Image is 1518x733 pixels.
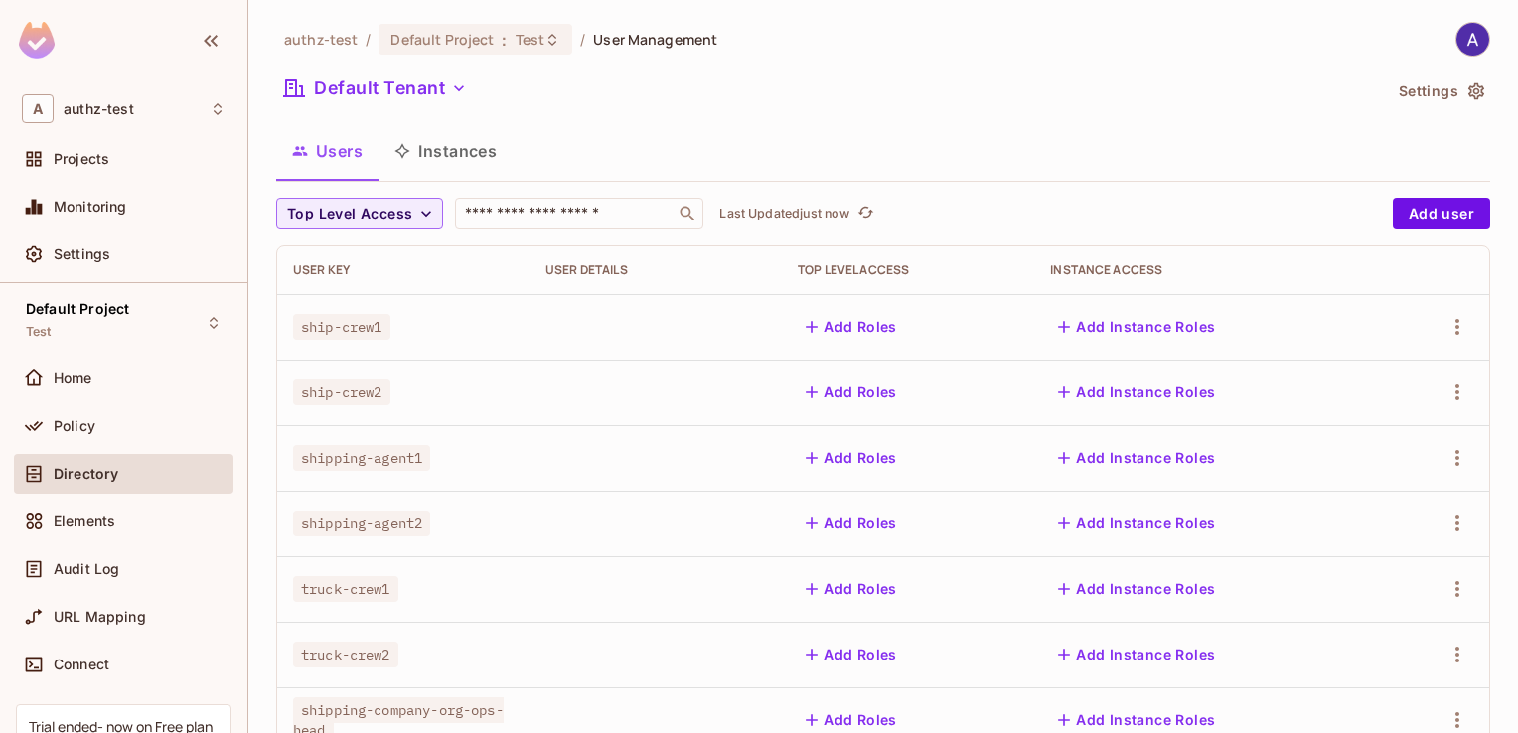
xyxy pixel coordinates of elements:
[54,657,109,672] span: Connect
[857,204,874,223] span: refresh
[293,379,390,405] span: ship-crew2
[26,324,52,340] span: Test
[54,609,146,625] span: URL Mapping
[293,262,514,278] div: User Key
[390,30,494,49] span: Default Project
[593,30,717,49] span: User Management
[798,508,905,539] button: Add Roles
[284,30,358,49] span: the active workspace
[1050,442,1223,474] button: Add Instance Roles
[276,73,475,104] button: Default Tenant
[545,262,766,278] div: User Details
[798,311,905,343] button: Add Roles
[54,370,92,386] span: Home
[1050,639,1223,670] button: Add Instance Roles
[54,561,119,577] span: Audit Log
[853,202,877,225] button: refresh
[54,199,127,215] span: Monitoring
[798,573,905,605] button: Add Roles
[501,32,508,48] span: :
[54,246,110,262] span: Settings
[1393,198,1490,229] button: Add user
[580,30,585,49] li: /
[293,314,390,340] span: ship-crew1
[1050,262,1365,278] div: Instance Access
[287,202,412,226] span: Top Level Access
[798,262,1018,278] div: Top Level Access
[54,418,95,434] span: Policy
[293,511,430,536] span: shipping-agent2
[1050,311,1223,343] button: Add Instance Roles
[64,101,134,117] span: Workspace: authz-test
[1050,508,1223,539] button: Add Instance Roles
[293,576,398,602] span: truck-crew1
[54,513,115,529] span: Elements
[849,202,877,225] span: Click to refresh data
[1456,23,1489,56] img: ASHISH SANDEY
[1391,75,1490,107] button: Settings
[798,376,905,408] button: Add Roles
[293,642,398,667] span: truck-crew2
[798,639,905,670] button: Add Roles
[719,206,849,221] p: Last Updated just now
[276,126,379,176] button: Users
[798,442,905,474] button: Add Roles
[54,466,118,482] span: Directory
[516,30,545,49] span: Test
[366,30,371,49] li: /
[379,126,513,176] button: Instances
[1050,376,1223,408] button: Add Instance Roles
[22,94,54,123] span: A
[1050,573,1223,605] button: Add Instance Roles
[26,301,129,317] span: Default Project
[54,151,109,167] span: Projects
[19,22,55,59] img: SReyMgAAAABJRU5ErkJggg==
[293,445,430,471] span: shipping-agent1
[276,198,443,229] button: Top Level Access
